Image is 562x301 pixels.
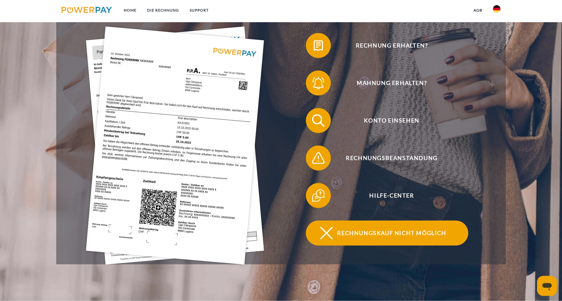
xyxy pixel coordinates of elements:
img: qb_search.svg [311,113,326,128]
span: Rechnungsbeanstandung [315,146,468,171]
a: agb [468,5,488,16]
img: qb_close.svg [319,225,334,241]
img: de [493,5,500,13]
button: Hilfe-Center [306,183,468,208]
a: SUPPORT [184,5,214,16]
button: Mahnung erhalten? [306,71,468,96]
img: single_invoice_powerpay_de.jpg [86,27,264,265]
iframe: Schaltfläche zum Öffnen des Messaging-Fensters; Konversation läuft [537,276,557,296]
img: logo-powerpay.svg [62,7,112,13]
img: qb_bill.svg [311,38,326,53]
img: qb_bell.svg [311,75,326,91]
button: Konto einsehen [306,108,468,133]
img: qb_warning.svg [311,150,326,166]
a: Home [118,5,142,16]
span: Hilfe-Center [315,183,468,208]
span: Konto einsehen [315,108,468,133]
span: Rechnung erhalten? [315,33,468,58]
button: Rechnung erhalten? [306,33,468,58]
button: Rechnungskauf nicht möglich [306,221,468,246]
img: qb_help.svg [311,188,326,203]
span: Rechnungskauf nicht möglich [315,221,468,246]
button: Rechnungsbeanstandung [306,146,468,171]
span: Mahnung erhalten? [315,71,468,96]
a: DIE RECHNUNG [142,5,184,16]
